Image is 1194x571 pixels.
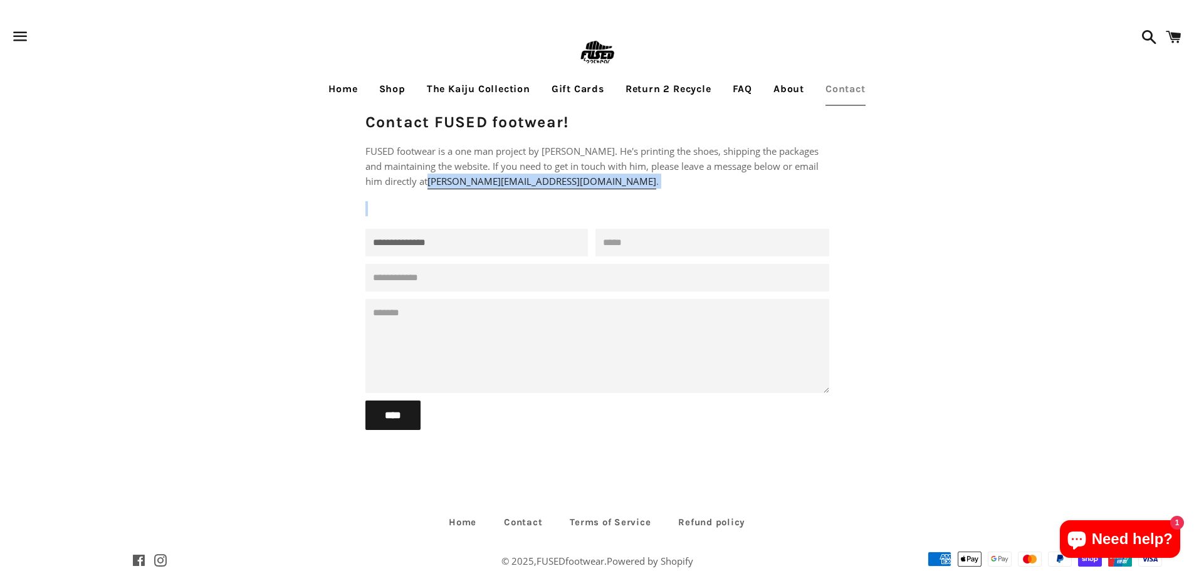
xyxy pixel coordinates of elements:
[417,73,540,105] a: The Kaiju Collection
[1056,520,1184,561] inbox-online-store-chat: Shopify online store chat
[607,555,693,567] a: Powered by Shopify
[501,555,693,567] span: © 2025, .
[577,33,617,73] img: FUSEDfootwear
[557,513,663,532] a: Terms of Service
[491,513,555,532] a: Contact
[616,73,721,105] a: Return 2 Recycle
[816,73,875,105] a: Contact
[723,73,762,105] a: FAQ
[764,73,814,105] a: About
[537,555,604,567] a: FUSEDfootwear
[542,73,614,105] a: Gift Cards
[370,73,415,105] a: Shop
[319,73,367,105] a: Home
[365,111,829,133] h1: Contact FUSED footwear!
[666,513,758,532] a: Refund policy
[365,144,829,189] p: FUSED footwear is a one man project by [PERSON_NAME]. He's printing the shoes, shipping the packa...
[427,175,656,189] a: [PERSON_NAME][EMAIL_ADDRESS][DOMAIN_NAME]
[436,513,489,532] a: Home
